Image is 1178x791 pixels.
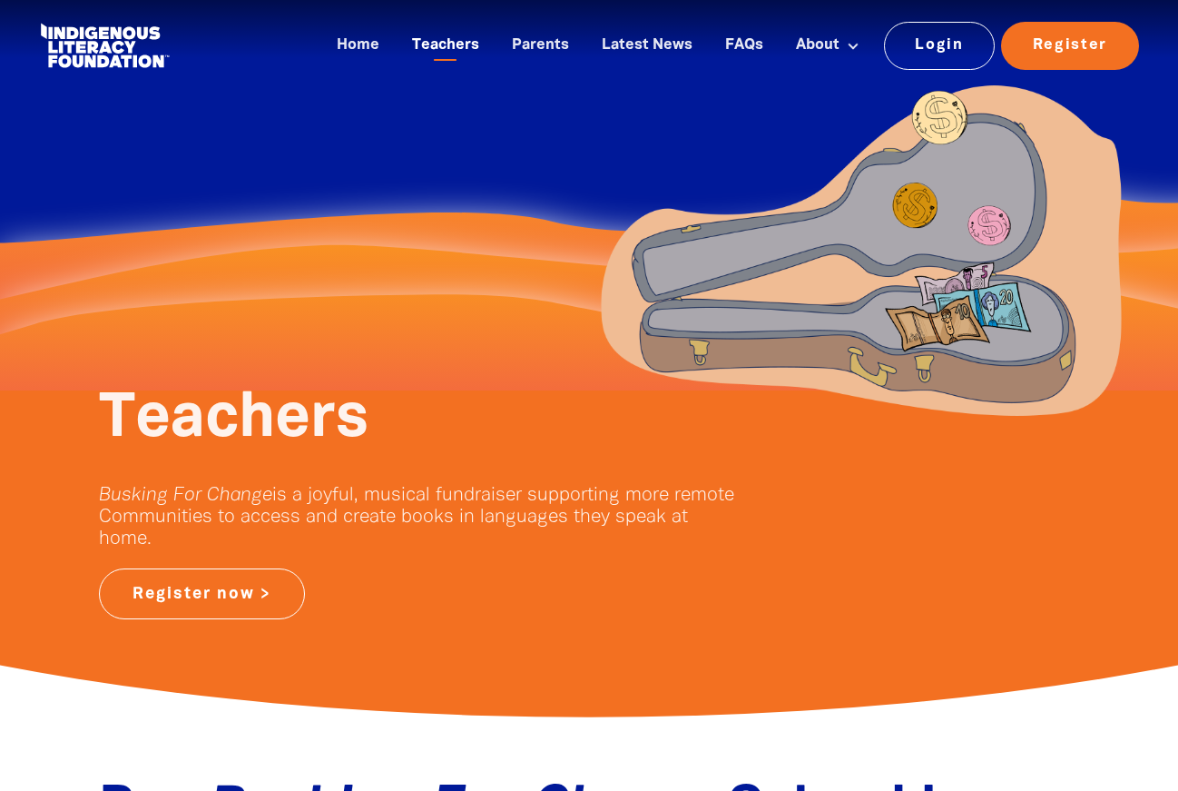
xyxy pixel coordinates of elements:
span: Teachers [99,391,368,448]
a: About [785,31,870,61]
p: is a joyful, musical fundraiser supporting more remote Communities to access and create books in ... [99,485,734,550]
a: Login [884,22,996,69]
a: Register now > [99,569,305,619]
a: FAQs [714,31,774,61]
a: Register [1001,22,1139,69]
a: Home [326,31,390,61]
a: Teachers [401,31,490,61]
a: Parents [501,31,580,61]
em: Busking For Change [99,487,272,504]
a: Latest News [591,31,703,61]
